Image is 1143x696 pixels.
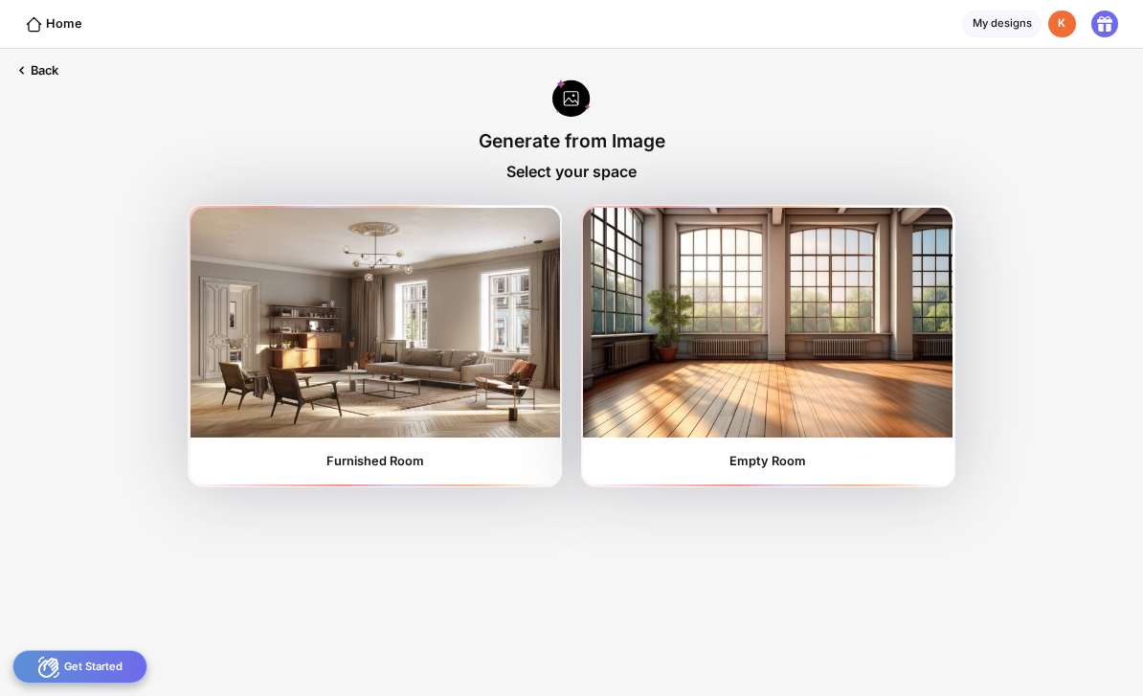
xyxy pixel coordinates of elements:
[190,208,560,438] img: furnishedRoom1.jpg
[962,11,1042,38] div: My designs
[25,15,82,34] div: Home
[1048,11,1076,38] div: K
[729,454,806,468] div: Empty Room
[12,650,147,684] div: Get Started
[506,162,637,181] div: Select your space
[326,454,424,468] div: Furnished Room
[583,208,952,438] img: furnishedRoom2.jpg
[479,129,665,152] div: Generate from Image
